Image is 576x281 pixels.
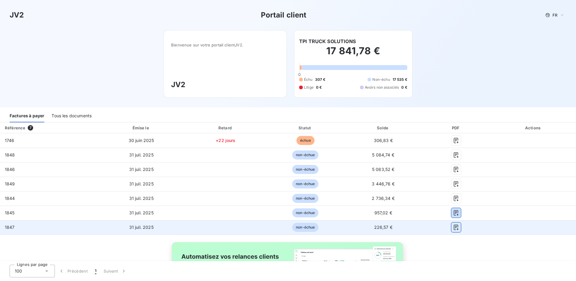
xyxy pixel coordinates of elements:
span: 31 juil. 2025 [129,210,154,215]
span: 0 € [401,85,407,90]
h3: JV2 [171,79,279,90]
span: échue [296,136,315,145]
div: Solde [346,125,421,131]
span: Bienvenue sur votre portail client JV2 . [171,43,279,47]
span: 31 juil. 2025 [129,196,154,201]
span: non-échue [292,179,318,188]
button: Précédent [55,265,91,277]
span: 30 juin 2025 [129,138,154,143]
span: 31 juil. 2025 [129,181,154,186]
div: Tous les documents [52,110,92,122]
span: 1847 [5,225,15,230]
span: 5 083,52 € [372,167,395,172]
span: 1 [95,268,96,274]
div: Statut [267,125,344,131]
span: 7 [28,125,33,131]
span: 1844 [5,196,15,201]
span: Litige [304,85,314,90]
span: 31 juil. 2025 [129,167,154,172]
h2: 17 841,78 € [299,45,407,63]
h3: JV2 [10,10,24,21]
span: non-échue [292,208,318,217]
span: 1846 [5,167,15,172]
span: non-échue [292,150,318,159]
span: non-échue [292,194,318,203]
span: 1849 [5,181,15,186]
span: non-échue [292,223,318,232]
span: 1848 [5,152,15,157]
button: 1 [91,265,100,277]
div: Émise le [99,125,184,131]
div: Actions [492,125,575,131]
h3: Portail client [261,10,307,21]
span: 2 736,34 € [372,196,395,201]
span: 31 juil. 2025 [129,225,154,230]
span: 0 € [316,85,322,90]
div: Retard [186,125,265,131]
span: 307 € [315,77,326,82]
h6: TPI TRUCK SOLUTIONS [299,38,356,45]
span: Avoirs non associés [365,85,399,90]
span: 31 juil. 2025 [129,152,154,157]
span: 3 446,76 € [372,181,395,186]
span: 1746 [5,138,14,143]
span: 100 [15,268,22,274]
button: Suivant [100,265,130,277]
span: 5 084,74 € [372,152,394,157]
span: Non-échu [372,77,390,82]
span: 957,02 € [374,210,392,215]
span: 226,57 € [374,225,393,230]
span: 1845 [5,210,15,215]
span: non-échue [292,165,318,174]
div: Référence [5,125,25,130]
span: 17 535 € [393,77,407,82]
span: +22 jours [216,138,235,143]
span: FR [553,13,557,17]
span: 0 [298,72,301,77]
span: Échu [304,77,313,82]
div: Factures à payer [10,110,44,122]
div: PDF [423,125,490,131]
span: 306,83 € [374,138,393,143]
